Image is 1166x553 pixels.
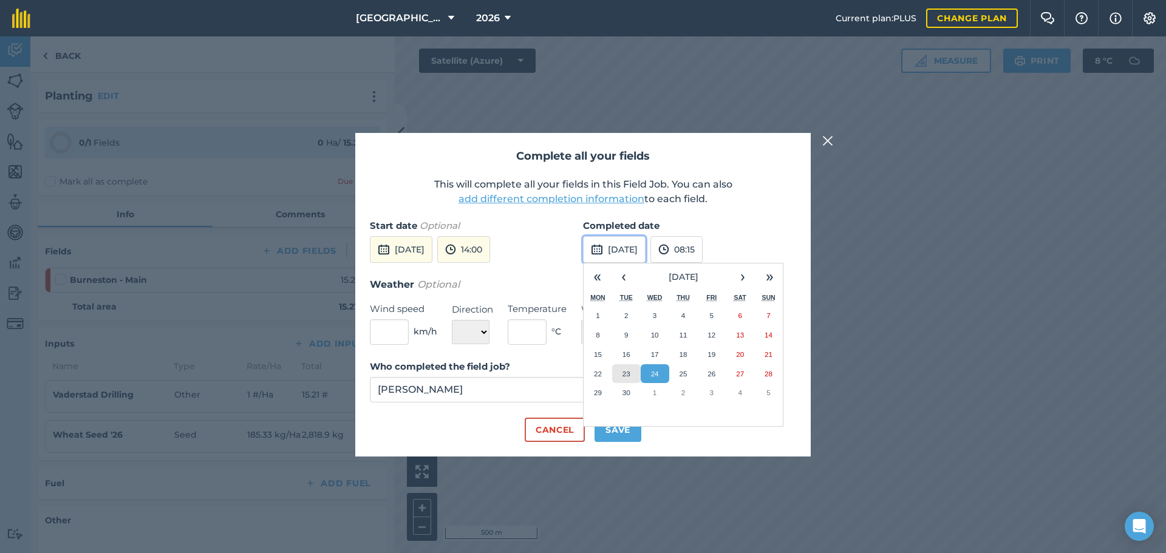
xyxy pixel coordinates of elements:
abbr: 11 September 2025 [679,331,687,339]
label: Direction [452,302,493,317]
button: 16 September 2025 [612,345,641,364]
abbr: 2 October 2025 [681,388,685,396]
button: 27 September 2025 [726,364,754,384]
abbr: 3 September 2025 [653,311,656,319]
button: 21 September 2025 [754,345,783,364]
button: 10 September 2025 [641,325,669,345]
button: [DATE] [370,236,432,263]
button: 2 September 2025 [612,306,641,325]
img: svg+xml;base64,PD94bWwgdmVyc2lvbj0iMS4wIiBlbmNvZGluZz0idXRmLTgiPz4KPCEtLSBHZW5lcmF0b3I6IEFkb2JlIE... [658,242,669,257]
button: 1 October 2025 [641,383,669,402]
abbr: 27 September 2025 [736,370,744,378]
button: 4 September 2025 [669,306,698,325]
button: 13 September 2025 [726,325,754,345]
button: 12 September 2025 [697,325,726,345]
span: 2026 [476,11,500,25]
img: A cog icon [1142,12,1157,24]
label: Weather [581,302,641,317]
div: Open Intercom Messenger [1125,512,1154,541]
abbr: 8 September 2025 [596,331,599,339]
abbr: 4 September 2025 [681,311,685,319]
button: 4 October 2025 [726,383,754,402]
abbr: 20 September 2025 [736,350,744,358]
span: [GEOGRAPHIC_DATA] [356,11,443,25]
abbr: 17 September 2025 [651,350,659,358]
em: Optional [417,279,460,290]
abbr: Thursday [677,294,690,301]
img: fieldmargin Logo [12,8,30,28]
abbr: 9 September 2025 [624,331,628,339]
abbr: Tuesday [620,294,633,301]
p: This will complete all your fields in this Field Job. You can also to each field. [370,177,796,206]
abbr: 18 September 2025 [679,350,687,358]
button: 17 September 2025 [641,345,669,364]
h3: Weather [370,277,796,293]
span: [DATE] [669,271,698,282]
strong: Start date [370,220,417,231]
abbr: 21 September 2025 [765,350,772,358]
a: Change plan [926,8,1018,28]
button: 24 September 2025 [641,364,669,384]
button: » [756,263,783,290]
button: 1 September 2025 [584,306,612,325]
abbr: 29 September 2025 [594,388,602,396]
button: 23 September 2025 [612,364,641,384]
abbr: 5 October 2025 [766,388,770,396]
abbr: 1 September 2025 [596,311,599,319]
button: 22 September 2025 [584,364,612,384]
abbr: 15 September 2025 [594,350,602,358]
button: 2 October 2025 [669,383,698,402]
span: Current plan : PLUS [836,12,916,25]
button: 3 September 2025 [641,306,669,325]
abbr: 13 September 2025 [736,331,744,339]
img: svg+xml;base64,PHN2ZyB4bWxucz0iaHR0cDovL3d3dy53My5vcmcvMjAwMC9zdmciIHdpZHRoPSIyMiIgaGVpZ2h0PSIzMC... [822,134,833,148]
abbr: 23 September 2025 [622,370,630,378]
img: A question mark icon [1074,12,1089,24]
abbr: Sunday [762,294,775,301]
strong: Completed date [583,220,660,231]
span: km/h [414,325,437,338]
button: 6 September 2025 [726,306,754,325]
button: 14 September 2025 [754,325,783,345]
label: Temperature [508,302,567,316]
button: 11 September 2025 [669,325,698,345]
button: 20 September 2025 [726,345,754,364]
abbr: 16 September 2025 [622,350,630,358]
abbr: 12 September 2025 [707,331,715,339]
button: ‹ [610,263,637,290]
abbr: 26 September 2025 [707,370,715,378]
span: ° C [551,325,561,338]
abbr: Friday [706,294,717,301]
button: 18 September 2025 [669,345,698,364]
button: 3 October 2025 [697,383,726,402]
button: 08:15 [650,236,703,263]
button: 28 September 2025 [754,364,783,384]
em: Optional [420,220,460,231]
abbr: 4 October 2025 [738,388,742,396]
abbr: 7 September 2025 [766,311,770,319]
button: › [729,263,756,290]
abbr: 30 September 2025 [622,388,630,396]
abbr: 14 September 2025 [765,331,772,339]
button: [DATE] [583,236,646,263]
abbr: 28 September 2025 [765,370,772,378]
abbr: Monday [590,294,605,301]
img: Two speech bubbles overlapping with the left bubble in the forefront [1040,12,1055,24]
abbr: 25 September 2025 [679,370,687,378]
button: 29 September 2025 [584,383,612,402]
button: 26 September 2025 [697,364,726,384]
img: svg+xml;base64,PD94bWwgdmVyc2lvbj0iMS4wIiBlbmNvZGluZz0idXRmLTgiPz4KPCEtLSBHZW5lcmF0b3I6IEFkb2JlIE... [378,242,390,257]
img: svg+xml;base64,PD94bWwgdmVyc2lvbj0iMS4wIiBlbmNvZGluZz0idXRmLTgiPz4KPCEtLSBHZW5lcmF0b3I6IEFkb2JlIE... [591,242,603,257]
button: 15 September 2025 [584,345,612,364]
abbr: 1 October 2025 [653,388,656,396]
button: 19 September 2025 [697,345,726,364]
button: Save [595,418,641,442]
abbr: 10 September 2025 [651,331,659,339]
button: 30 September 2025 [612,383,641,402]
abbr: 6 September 2025 [738,311,742,319]
button: « [584,263,610,290]
button: 7 September 2025 [754,306,783,325]
label: Wind speed [370,302,437,316]
abbr: 3 October 2025 [710,388,714,396]
button: 5 October 2025 [754,383,783,402]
